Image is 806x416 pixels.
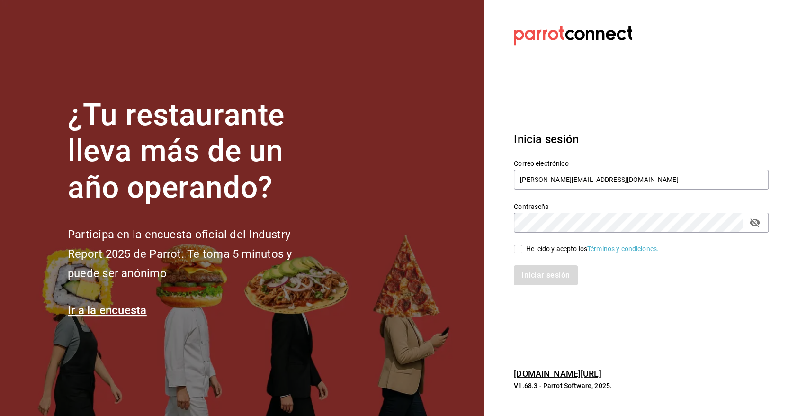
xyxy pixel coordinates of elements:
[514,160,769,166] label: Correo electrónico
[68,304,147,317] a: Ir a la encuesta
[514,203,769,209] label: Contraseña
[68,97,323,206] h1: ¿Tu restaurante lleva más de un año operando?
[514,170,769,190] input: Ingresa tu correo electrónico
[747,215,763,231] button: passwordField
[514,381,769,390] p: V1.68.3 - Parrot Software, 2025.
[514,369,601,379] a: [DOMAIN_NAME][URL]
[587,245,659,253] a: Términos y condiciones.
[526,244,659,254] div: He leído y acepto los
[68,225,323,283] h2: Participa en la encuesta oficial del Industry Report 2025 de Parrot. Te toma 5 minutos y puede se...
[514,131,769,148] h3: Inicia sesión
